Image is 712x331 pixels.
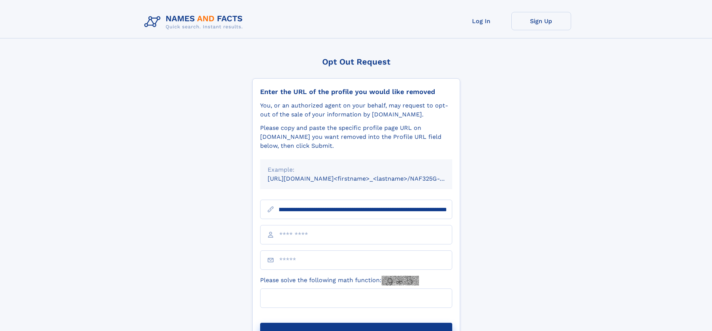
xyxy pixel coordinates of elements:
[260,276,419,285] label: Please solve the following math function:
[268,165,445,174] div: Example:
[451,12,511,30] a: Log In
[268,175,466,182] small: [URL][DOMAIN_NAME]<firstname>_<lastname>/NAF325G-xxxxxxxx
[252,57,460,66] div: Opt Out Request
[511,12,571,30] a: Sign Up
[141,12,249,32] img: Logo Names and Facts
[260,88,452,96] div: Enter the URL of the profile you would like removed
[260,124,452,150] div: Please copy and paste the specific profile page URL on [DOMAIN_NAME] you want removed into the Pr...
[260,101,452,119] div: You, or an authorized agent on your behalf, may request to opt-out of the sale of your informatio...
